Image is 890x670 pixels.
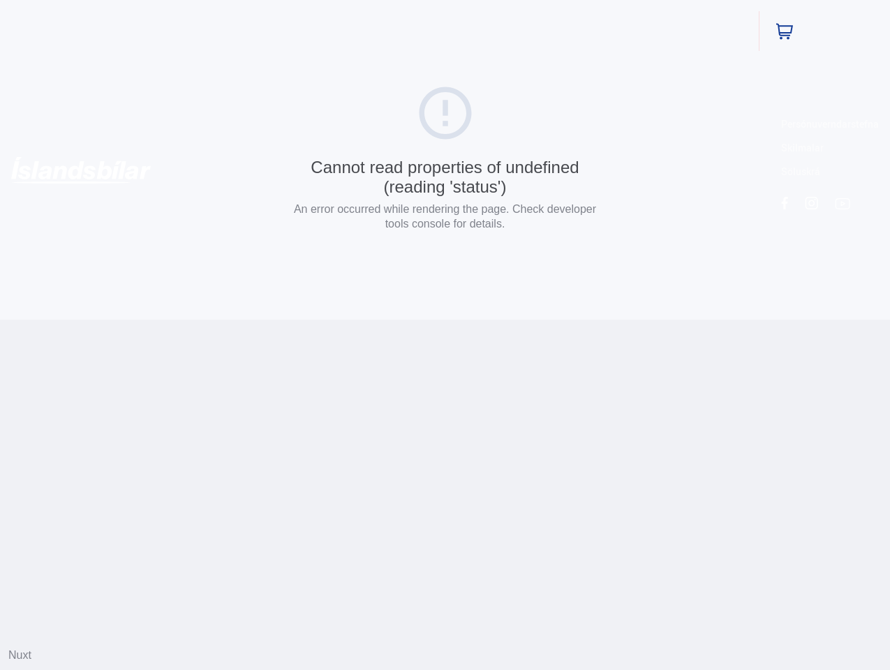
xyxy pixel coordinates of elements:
a: Nuxt [8,649,31,661]
a: Skilmalar [781,141,824,154]
div: Cannot read properties of undefined (reading 'status') [288,158,602,196]
a: Persónuverndarstefna [781,117,879,131]
p: An error occurred while rendering the page. Check developer tools console for details. [288,202,602,231]
button: Opna LiveChat spjallviðmót [11,6,53,47]
a: Söluskrá [781,165,820,178]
